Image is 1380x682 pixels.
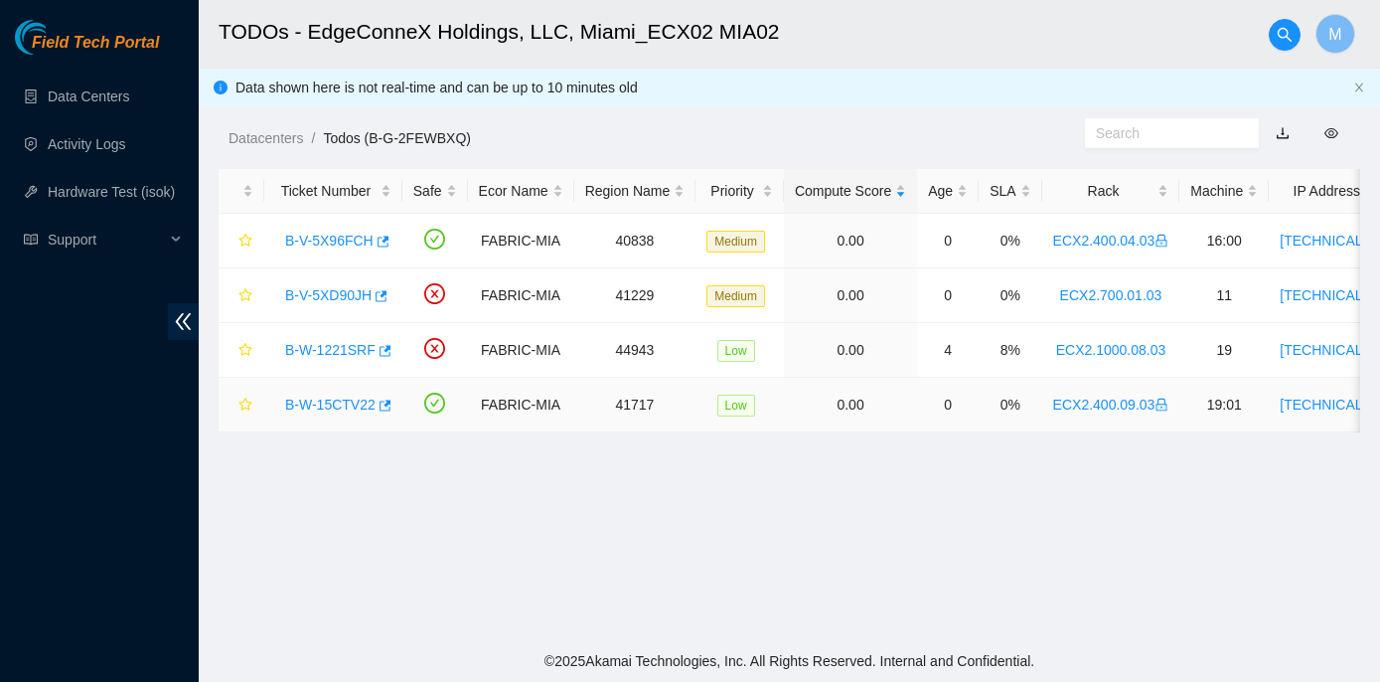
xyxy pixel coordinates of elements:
[1053,233,1169,249] a: ECX2.400.04.03lock
[1060,287,1162,303] a: ECX2.700.01.03
[979,214,1041,268] td: 0%
[32,34,159,53] span: Field Tech Portal
[1353,82,1365,94] button: close
[230,225,253,256] button: star
[230,389,253,421] button: star
[1056,342,1166,358] a: ECX2.1000.08.03
[1179,323,1269,378] td: 19
[285,397,376,413] a: B-W-15CTV22
[238,398,252,414] span: star
[285,287,372,303] a: B-V-5XD90JH
[468,323,574,378] td: FABRIC-MIA
[706,231,765,253] span: Medium
[1328,22,1341,47] span: M
[706,285,765,307] span: Medium
[48,136,126,152] a: Activity Logs
[24,233,38,247] span: read
[15,36,159,62] a: Akamai TechnologiesField Tech Portal
[168,303,199,340] span: double-left
[1179,268,1269,323] td: 11
[230,279,253,311] button: star
[323,130,471,146] a: Todos (B-G-2FEWBXQ)
[48,88,129,104] a: Data Centers
[230,334,253,366] button: star
[238,234,252,250] span: star
[468,268,574,323] td: FABRIC-MIA
[574,268,696,323] td: 41229
[1324,126,1338,140] span: eye
[917,214,979,268] td: 0
[1353,82,1365,93] span: close
[468,378,574,432] td: FABRIC-MIA
[784,378,917,432] td: 0.00
[468,214,574,268] td: FABRIC-MIA
[1096,122,1232,144] input: Search
[199,640,1380,682] footer: © 2025 Akamai Technologies, Inc. All Rights Reserved. Internal and Confidential.
[48,220,165,259] span: Support
[979,378,1041,432] td: 0%
[1276,125,1290,141] a: download
[238,343,252,359] span: star
[1179,214,1269,268] td: 16:00
[285,233,374,249] a: B-V-5X96FCH
[311,130,315,146] span: /
[917,378,979,432] td: 0
[424,229,445,250] span: check-circle
[1261,117,1304,149] button: download
[917,323,979,378] td: 4
[717,395,755,417] span: Low
[917,268,979,323] td: 0
[229,130,303,146] a: Datacenters
[238,288,252,304] span: star
[574,323,696,378] td: 44943
[979,268,1041,323] td: 0%
[424,338,445,359] span: close-circle
[784,323,917,378] td: 0.00
[285,342,376,358] a: B-W-1221SRF
[15,20,100,55] img: Akamai Technologies
[1154,234,1168,248] span: lock
[48,184,175,200] a: Hardware Test (isok)
[979,323,1041,378] td: 8%
[1154,398,1168,412] span: lock
[1270,27,1300,43] span: search
[574,214,696,268] td: 40838
[717,340,755,362] span: Low
[1053,397,1169,413] a: ECX2.400.09.03lock
[784,268,917,323] td: 0.00
[1315,14,1355,54] button: M
[424,393,445,414] span: check-circle
[784,214,917,268] td: 0.00
[424,283,445,304] span: close-circle
[1179,378,1269,432] td: 19:01
[574,378,696,432] td: 41717
[1269,19,1301,51] button: search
